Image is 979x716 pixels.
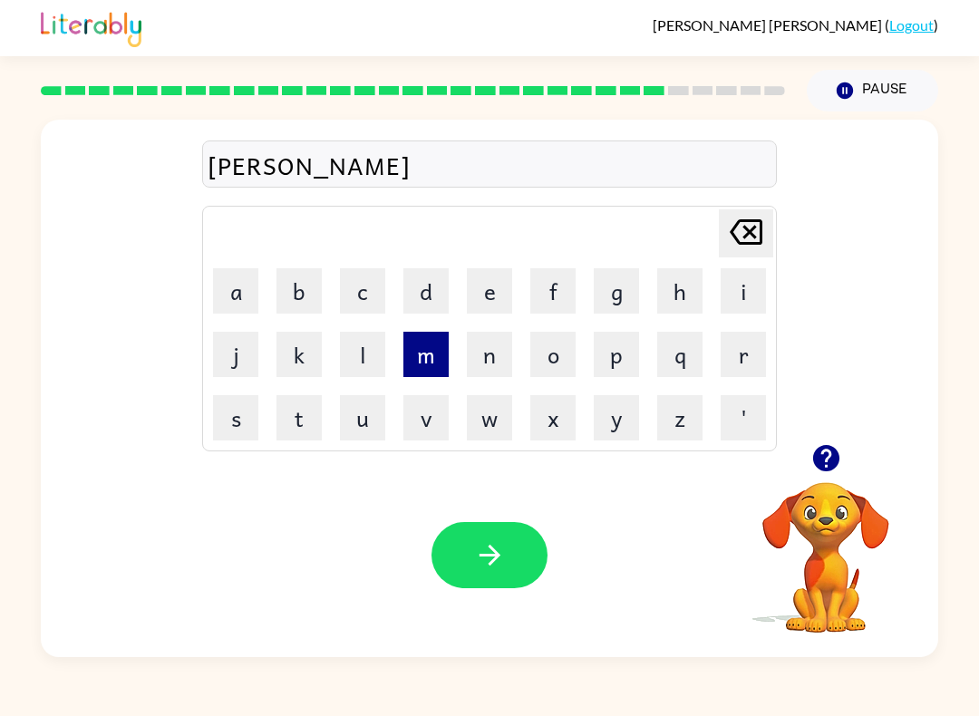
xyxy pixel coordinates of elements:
div: [PERSON_NAME] [208,146,771,184]
button: s [213,395,258,440]
button: o [530,332,576,377]
button: e [467,268,512,314]
button: i [721,268,766,314]
a: Logout [889,16,934,34]
button: k [276,332,322,377]
button: p [594,332,639,377]
button: w [467,395,512,440]
button: b [276,268,322,314]
button: a [213,268,258,314]
button: ' [721,395,766,440]
button: f [530,268,576,314]
button: j [213,332,258,377]
button: y [594,395,639,440]
button: q [657,332,703,377]
button: z [657,395,703,440]
button: d [403,268,449,314]
video: Your browser must support playing .mp4 files to use Literably. Please try using another browser. [735,454,916,635]
span: [PERSON_NAME] [PERSON_NAME] [653,16,885,34]
button: n [467,332,512,377]
button: r [721,332,766,377]
button: h [657,268,703,314]
button: t [276,395,322,440]
img: Literably [41,7,141,47]
button: u [340,395,385,440]
button: g [594,268,639,314]
button: l [340,332,385,377]
button: m [403,332,449,377]
button: c [340,268,385,314]
button: x [530,395,576,440]
div: ( ) [653,16,938,34]
button: Pause [807,70,938,111]
button: v [403,395,449,440]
